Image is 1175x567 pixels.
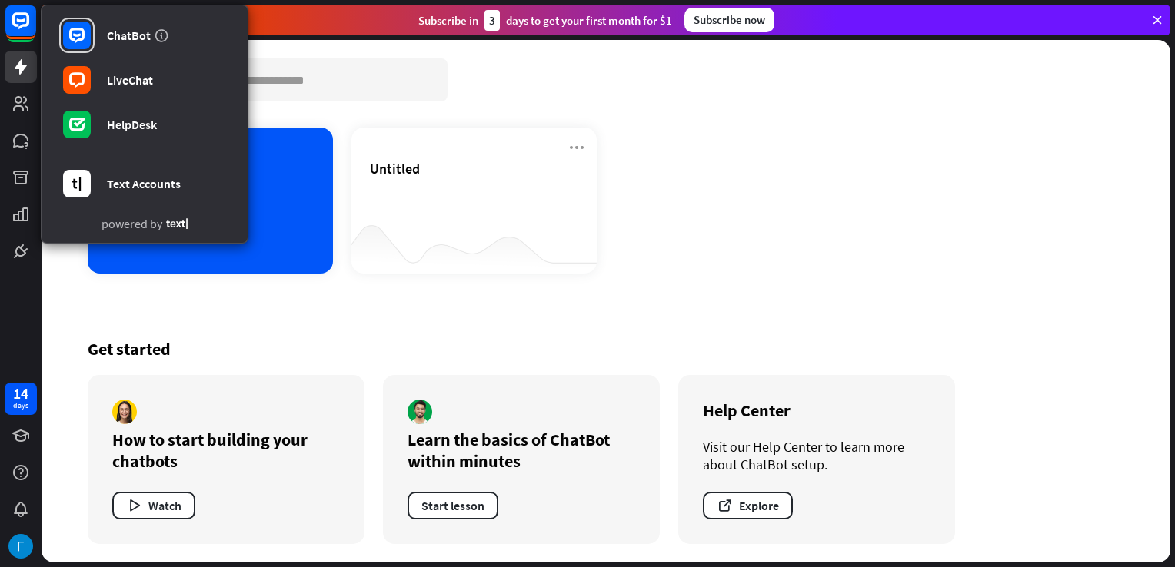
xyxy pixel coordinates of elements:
button: Watch [112,492,195,519]
div: 14 [13,386,28,400]
div: Learn the basics of ChatBot within minutes [408,429,635,472]
button: Explore [703,492,793,519]
div: Get started [88,338,1124,360]
img: author [112,400,137,424]
div: How to start building your chatbots [112,429,340,472]
div: Help Center [703,400,930,421]
div: days [13,400,28,411]
button: Open LiveChat chat widget [12,6,58,52]
span: Untitled [370,160,420,177]
img: author [408,400,432,424]
a: 14 days [5,383,37,415]
div: 3 [484,10,500,31]
div: Subscribe in days to get your first month for $1 [418,10,672,31]
button: Start lesson [408,492,498,519]
div: Subscribe now [684,8,774,32]
div: Visit our Help Center to learn more about ChatBot setup. [703,438,930,473]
